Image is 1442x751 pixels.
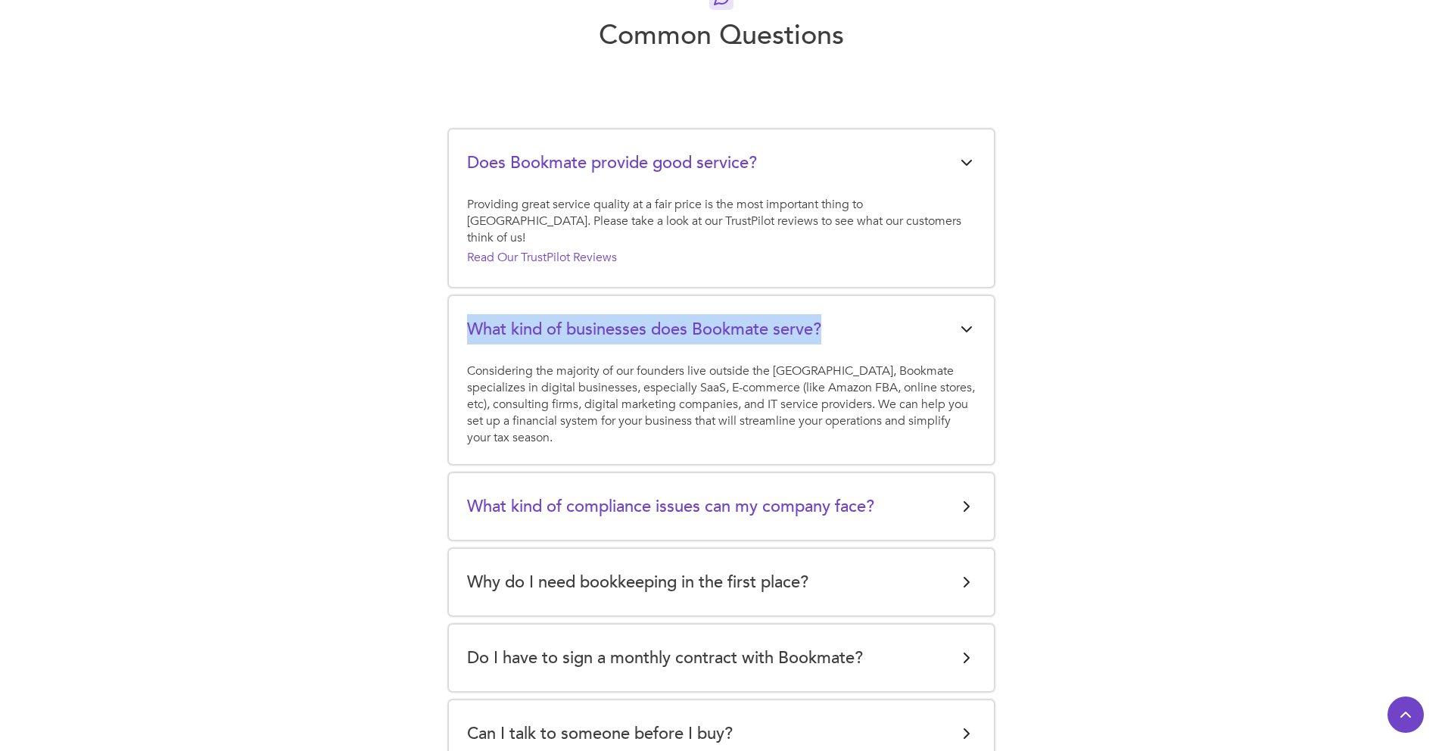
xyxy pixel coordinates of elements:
h5: What kind of compliance issues can my company face? [467,491,874,522]
h5: Why do I need bookkeeping in the first place? [467,567,808,597]
div: Considering the majority of our founders live outside the [GEOGRAPHIC_DATA], Bookmate specializes... [467,363,976,446]
h5: What kind of businesses does Bookmate serve? [467,314,821,344]
h5: Do I have to sign a monthly contract with Bookmate? [467,643,863,673]
a: Read Our TrustPilot Reviews [467,249,617,266]
h5: Does Bookmate provide good service? [467,148,757,178]
h3: Common Questions [599,17,844,54]
div: Providing great service quality at a fair price is the most important thing to [GEOGRAPHIC_DATA].... [467,196,976,246]
h5: Can I talk to someone before I buy? [467,718,733,749]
